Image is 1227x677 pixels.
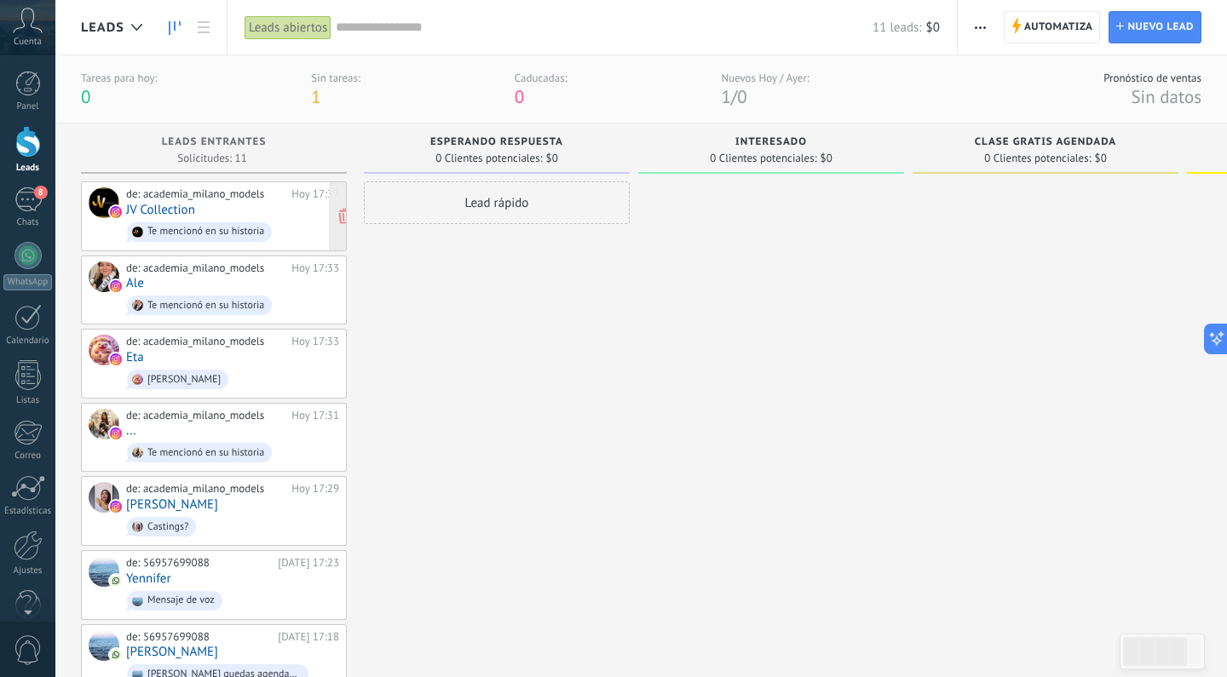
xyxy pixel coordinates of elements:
[291,261,339,275] div: Hoy 17:33
[81,85,90,108] span: 0
[737,85,746,108] span: 0
[189,11,218,44] a: Lista
[110,427,122,439] img: instagram.svg
[291,187,339,201] div: Hoy 17:37
[126,423,136,438] a: ...
[3,450,53,462] div: Correo
[147,374,221,386] div: [PERSON_NAME]
[3,395,53,406] div: Listas
[89,335,119,365] div: Eta
[110,206,122,218] img: instagram.svg
[435,153,542,164] span: 0 Clientes potenciales:
[372,136,621,151] div: Esperando respuesta
[546,153,558,164] span: $0
[721,71,809,85] div: Nuevos Hoy / Ayer:
[3,565,53,577] div: Ajustes
[1095,153,1107,164] span: $0
[162,136,267,148] span: Leads Entrantes
[89,136,338,151] div: Leads Entrantes
[821,153,832,164] span: $0
[126,556,272,570] div: de: 56957699088
[147,521,188,533] div: Castings?
[1131,85,1201,108] span: Sin datos
[278,630,339,644] div: [DATE] 17:18
[126,276,144,290] a: Ale
[126,203,195,217] a: JV Collection
[89,482,119,513] div: Rafaella
[177,153,246,164] span: Solicitudes: 11
[291,335,339,348] div: Hoy 17:33
[89,261,119,292] div: Ale
[291,409,339,422] div: Hoy 17:31
[291,482,339,496] div: Hoy 17:29
[515,71,567,85] div: Caducadas:
[515,85,524,108] span: 0
[311,85,320,108] span: 1
[3,101,53,112] div: Panel
[721,85,730,108] span: 1
[126,630,272,644] div: de: 56957699088
[710,153,816,164] span: 0 Clientes potenciales:
[3,163,53,174] div: Leads
[1004,11,1101,43] a: Automatiza
[984,153,1091,164] span: 0 Clientes potenciales:
[926,20,940,36] span: $0
[81,71,157,85] div: Tareas para hoy:
[1127,12,1194,43] span: Nuevo lead
[110,280,122,292] img: instagram.svg
[3,336,53,347] div: Calendario
[311,71,360,85] div: Sin tareas:
[968,11,993,43] button: Más
[735,136,807,148] span: Interesado
[126,409,285,422] div: de: academia_milano_models
[147,226,264,238] div: Te mencionó en su historia
[245,15,331,40] div: Leads abiertos
[126,350,144,364] a: Eta
[126,497,218,512] a: [PERSON_NAME]
[147,594,215,606] div: Mensaje de voz
[975,136,1116,148] span: Clase gratis agendada
[126,482,285,496] div: de: academia_milano_models
[89,556,119,587] div: Yennifer
[110,353,122,365] img: instagram.svg
[921,136,1170,151] div: Clase gratis agendada
[647,136,896,151] div: Interesado
[110,501,122,513] img: instagram.svg
[1024,12,1093,43] span: Automatiza
[147,300,264,312] div: Te mencionó en su historia
[1103,71,1201,85] div: Pronóstico de ventas
[873,20,921,36] span: 11 leads:
[81,20,124,36] span: Leads
[731,85,737,108] span: /
[3,506,53,517] div: Estadísticas
[126,571,171,586] a: Yennifer
[126,261,285,275] div: de: academia_milano_models
[3,274,52,290] div: WhatsApp
[89,630,119,661] div: Mabel
[110,649,122,661] img: com.amocrm.amocrmwa.svg
[126,335,285,348] div: de: academia_milano_models
[147,447,264,459] div: Te mencionó en su historia
[126,645,218,659] a: [PERSON_NAME]
[278,556,339,570] div: [DATE] 17:23
[1109,11,1201,43] a: Nuevo lead
[160,11,189,44] a: Leads
[126,187,285,201] div: de: academia_milano_models
[89,187,119,218] div: JV Collection
[110,575,122,587] img: com.amocrm.amocrmwa.svg
[430,136,563,148] span: Esperando respuesta
[14,37,42,48] span: Cuenta
[3,217,53,228] div: Chats
[364,181,630,224] div: Lead rápido
[34,186,48,199] span: 8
